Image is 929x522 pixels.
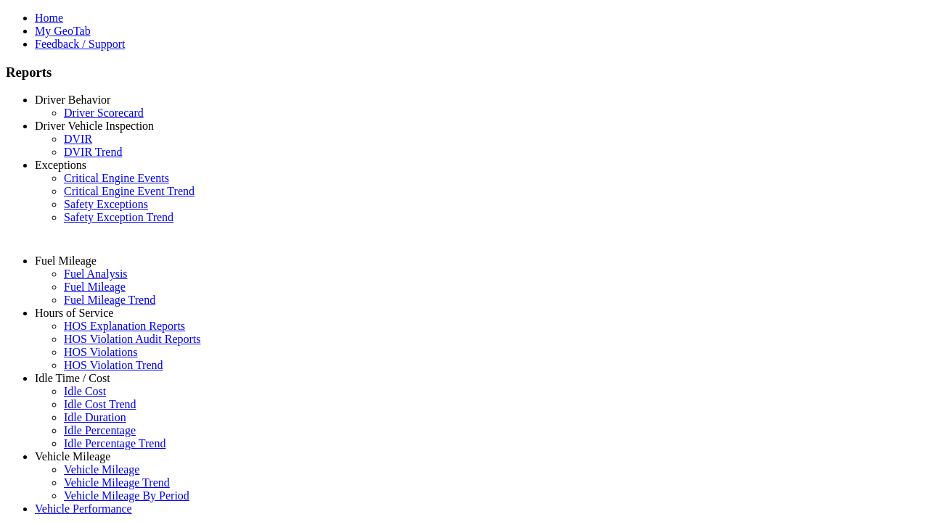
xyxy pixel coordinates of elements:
[64,320,185,332] a: HOS Explanation Reports
[35,307,113,319] a: Hours of Service
[35,450,110,463] a: Vehicle Mileage
[64,294,155,306] a: Fuel Mileage Trend
[64,172,169,184] a: Critical Engine Events
[6,65,923,80] h3: Reports
[64,476,170,489] a: Vehicle Mileage Trend
[35,159,86,171] a: Exceptions
[64,385,106,397] a: Idle Cost
[64,437,165,449] a: Idle Percentage Trend
[64,346,137,358] a: HOS Violations
[64,398,136,410] a: Idle Cost Trend
[35,372,110,384] a: Idle Time / Cost
[35,38,125,50] a: Feedback / Support
[64,411,126,423] a: Idle Duration
[64,185,195,197] a: Critical Engine Event Trend
[35,94,110,106] a: Driver Behavior
[64,268,128,280] a: Fuel Analysis
[35,25,91,37] a: My GeoTab
[64,463,139,476] a: Vehicle Mileage
[64,146,122,158] a: DVIR Trend
[64,489,189,502] a: Vehicle Mileage By Period
[64,107,144,119] a: Driver Scorecard
[64,198,148,210] a: Safety Exceptions
[35,120,154,132] a: Driver Vehicle Inspection
[35,12,63,24] a: Home
[35,254,97,267] a: Fuel Mileage
[64,424,136,436] a: Idle Percentage
[64,281,126,293] a: Fuel Mileage
[35,502,132,515] a: Vehicle Performance
[64,211,173,223] a: Safety Exception Trend
[64,359,163,371] a: HOS Violation Trend
[64,333,201,345] a: HOS Violation Audit Reports
[64,133,92,145] a: DVIR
